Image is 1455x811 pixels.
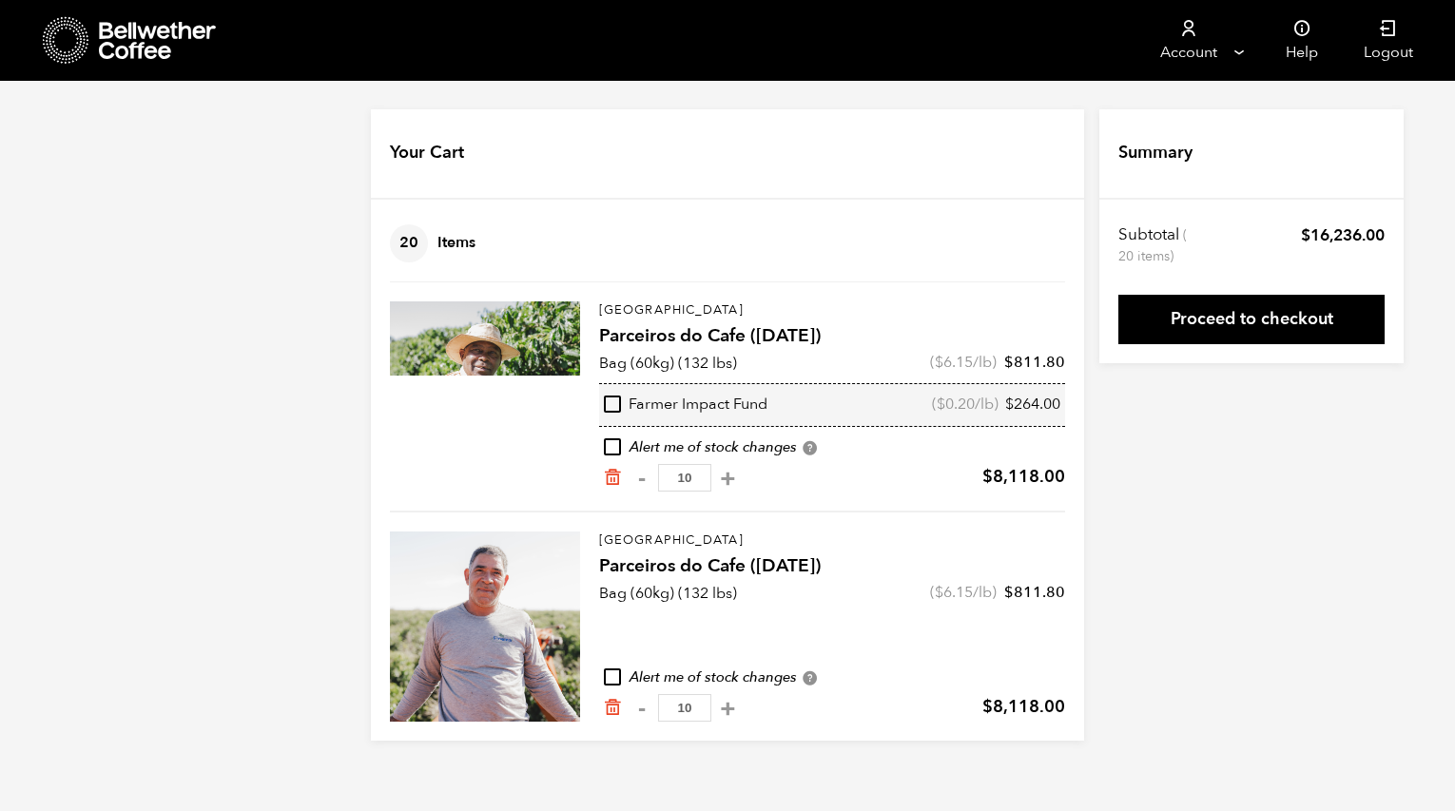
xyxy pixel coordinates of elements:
[937,394,945,415] span: $
[982,695,1065,719] bdi: 8,118.00
[658,464,711,492] input: Qty
[630,699,653,718] button: -
[390,141,464,165] h4: Your Cart
[603,468,622,488] a: Remove from cart
[932,395,999,415] span: ( /lb)
[930,352,997,373] span: ( /lb)
[935,582,973,603] bdi: 6.15
[716,699,740,718] button: +
[982,465,1065,489] bdi: 8,118.00
[599,352,737,375] p: Bag (60kg) (132 lbs)
[935,582,943,603] span: $
[1004,582,1014,603] span: $
[599,301,1065,320] p: [GEOGRAPHIC_DATA]
[1004,352,1065,373] bdi: 811.80
[599,553,1065,580] h4: Parceiros do Cafe ([DATE])
[630,469,653,488] button: -
[390,224,428,262] span: 20
[982,465,993,489] span: $
[982,695,993,719] span: $
[604,395,767,415] div: Farmer Impact Fund
[603,698,622,718] a: Remove from cart
[1118,141,1193,165] h4: Summary
[1004,582,1065,603] bdi: 811.80
[1301,224,1310,246] span: $
[716,469,740,488] button: +
[930,582,997,603] span: ( /lb)
[599,667,1065,688] div: Alert me of stock changes
[1004,352,1014,373] span: $
[1118,295,1385,344] a: Proceed to checkout
[1005,394,1014,415] span: $
[599,323,1065,350] h4: Parceiros do Cafe ([DATE])
[937,394,975,415] bdi: 0.20
[1301,224,1385,246] bdi: 16,236.00
[1118,224,1190,266] th: Subtotal
[599,531,1065,550] p: [GEOGRAPHIC_DATA]
[658,694,711,722] input: Qty
[599,582,737,605] p: Bag (60kg) (132 lbs)
[935,352,973,373] bdi: 6.15
[1005,394,1060,415] bdi: 264.00
[390,224,475,262] h4: Items
[599,437,1065,458] div: Alert me of stock changes
[935,352,943,373] span: $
